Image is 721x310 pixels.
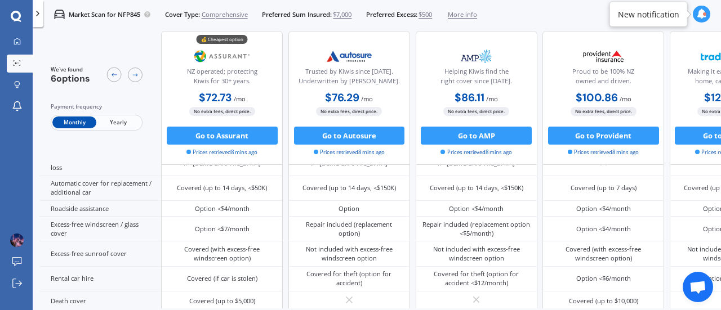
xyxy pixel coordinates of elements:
span: Prices retrieved 8 mins ago [568,149,639,156]
div: Repair included (replacement option <$5/month) [422,220,531,238]
div: Covered (up to $10,000) [569,296,638,305]
img: Assurant.png [193,45,252,68]
div: Covered (up to $5,000) [189,296,255,305]
b: $100.86 [576,91,618,105]
div: Roadside assistance [39,201,161,217]
img: picture [10,233,24,247]
div: Excess-free windscreen / glass cover [39,217,161,241]
div: Trusted by Kiwis since [DATE]. Underwritten by [PERSON_NAME]. [296,67,402,89]
span: / mo [486,95,498,103]
span: Cover Type: [165,10,200,19]
div: Covered (up to 14 days, <$150K) [302,183,396,192]
span: Prices retrieved 8 mins ago [314,149,385,156]
div: Option [339,204,359,213]
div: Covered (up to 7 days) [571,183,637,192]
span: No extra fees, direct price. [443,107,509,116]
span: No extra fees, direct price. [316,107,382,116]
span: Preferred Excess: [366,10,417,19]
div: Covered (with excess-free windscreen option) [549,245,657,263]
div: Option <$4/month [576,224,631,233]
div: Covered for theft (option for accident) [295,269,403,287]
div: Option <$6/month [576,274,631,283]
div: Not included with excess-free windscreen option [422,245,531,263]
span: Yearly [96,117,140,129]
span: 6 options [51,73,90,84]
a: Open chat [683,272,713,302]
img: Autosure.webp [319,45,379,68]
div: Helping Kiwis find the right cover since [DATE]. [423,67,529,89]
p: Market Scan for NFP845 [69,10,140,19]
div: Option <$4/month [449,204,504,213]
div: 💰 Cheapest option [197,35,248,44]
img: car.f15378c7a67c060ca3f3.svg [54,9,65,20]
b: $72.73 [199,91,232,105]
img: AMP.webp [447,45,506,68]
span: $7,000 [333,10,351,19]
div: Covered (with excess-free windscreen option) [168,245,277,263]
div: Covered (if car is stolen) [187,274,257,283]
span: No extra fees, direct price. [571,107,637,116]
span: Prices retrieved 8 mins ago [186,149,257,156]
b: $76.29 [325,91,359,105]
b: $86.11 [455,91,484,105]
span: / mo [234,95,246,103]
div: Covered (up to 14 days, <$150K) [430,183,523,192]
span: / mo [361,95,373,103]
button: Go to AMP [421,127,532,145]
span: We've found [51,66,90,74]
div: Rental car hire [39,267,161,291]
span: $500 [419,10,432,19]
img: Provident.png [573,45,633,68]
button: Go to Autosure [294,127,405,145]
span: Preferred Sum Insured: [262,10,332,19]
div: Repair included (replacement option) [295,220,403,238]
span: Monthly [52,117,96,129]
div: Option <$4/month [195,204,250,213]
div: Proud to be 100% NZ owned and driven. [550,67,656,89]
span: Comprehensive [202,10,248,19]
div: Payment frequency [51,102,143,111]
span: Prices retrieved 8 mins ago [440,149,511,156]
span: More info [448,10,477,19]
div: Option <$4/month [576,204,631,213]
button: Go to Assurant [167,127,278,145]
div: New notification [618,8,679,20]
button: Go to Provident [548,127,659,145]
div: Option <$7/month [195,224,250,233]
div: Automatic cover for replacement / additional car [39,176,161,201]
div: Covered for theft (option for accident <$12/month) [422,269,531,287]
div: Excess-free sunroof cover [39,241,161,266]
span: / mo [620,95,631,103]
div: Not included with excess-free windscreen option [295,245,403,263]
div: Covered (up to 14 days, <$50K) [177,183,267,192]
span: No extra fees, direct price. [189,107,255,116]
div: NZ operated; protecting Kiwis for 30+ years. [169,67,275,89]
